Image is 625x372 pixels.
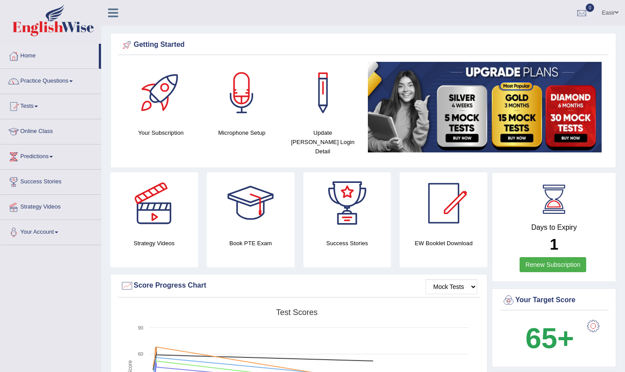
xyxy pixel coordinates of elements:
a: Success Stories [0,170,101,192]
h4: Update [PERSON_NAME] Login Detail [287,128,359,156]
a: Predictions [0,144,101,167]
h4: Success Stories [303,239,391,248]
a: Practice Questions [0,69,101,91]
b: 65+ [525,322,574,354]
a: Home [0,44,99,66]
a: Tests [0,94,101,116]
h4: EW Booklet Download [400,239,487,248]
div: Your Target Score [502,294,606,307]
tspan: Test scores [276,308,318,317]
b: 1 [550,235,558,253]
a: Renew Subscription [520,257,586,272]
img: small5.jpg [368,62,602,152]
text: 90 [138,325,143,330]
a: Strategy Videos [0,195,101,217]
span: 0 [586,4,595,12]
h4: Book PTE Exam [207,239,295,248]
h4: Strategy Videos [110,239,198,248]
a: Your Account [0,220,101,242]
text: 60 [138,351,143,357]
h4: Days to Expiry [502,224,606,232]
a: Online Class [0,119,101,141]
div: Getting Started [120,38,606,52]
h4: Your Subscription [125,128,197,137]
div: Score Progress Chart [120,279,477,292]
h4: Microphone Setup [206,128,278,137]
